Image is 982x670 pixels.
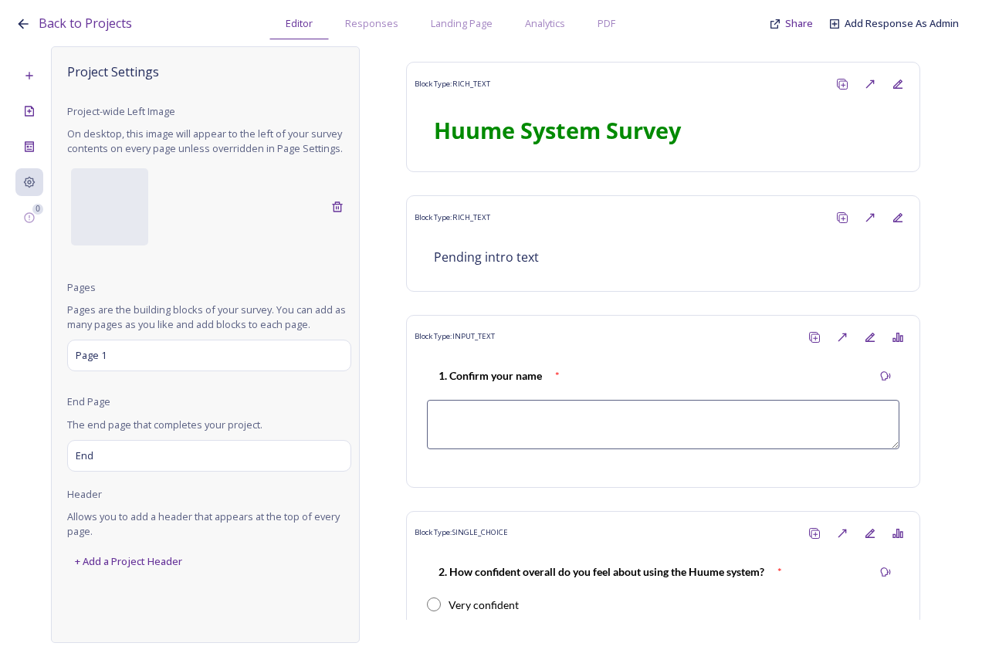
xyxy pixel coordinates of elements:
[845,16,959,30] span: Add Response As Admin
[67,280,96,295] span: Pages
[67,63,351,81] span: Project Settings
[345,16,398,31] span: Responses
[439,565,764,578] strong: 2. How confident overall do you feel about using the Huume system?
[67,418,351,432] span: The end page that completes your project.
[76,348,107,363] span: Page 1
[439,369,542,382] strong: 1. Confirm your name
[431,16,493,31] span: Landing Page
[415,79,490,90] span: Block Type: RICH_TEXT
[449,597,519,613] div: Very confident
[67,127,351,156] span: On desktop, this image will appear to the left of your survey contents on every page unless overr...
[39,15,132,32] span: Back to Projects
[598,16,615,31] span: PDF
[415,331,495,342] span: Block Type: INPUT_TEXT
[67,394,110,409] span: End Page
[415,212,490,223] span: Block Type: RICH_TEXT
[32,204,43,215] div: 0
[39,14,132,33] a: Back to Projects
[67,104,175,119] span: Project-wide Left Image
[67,487,102,502] span: Header
[434,115,681,145] strong: Huume System Survey
[434,249,892,266] p: Pending intro text
[525,16,565,31] span: Analytics
[785,16,813,30] span: Share
[67,303,351,332] span: Pages are the building blocks of your survey. You can add as many pages as you like and add block...
[76,448,93,463] span: End
[67,509,351,539] span: Allows you to add a header that appears at the top of every page.
[415,527,508,538] span: Block Type: SINGLE_CHOICE
[845,16,959,31] a: Add Response As Admin
[286,16,313,31] span: Editor
[67,546,190,577] div: + Add a Project Header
